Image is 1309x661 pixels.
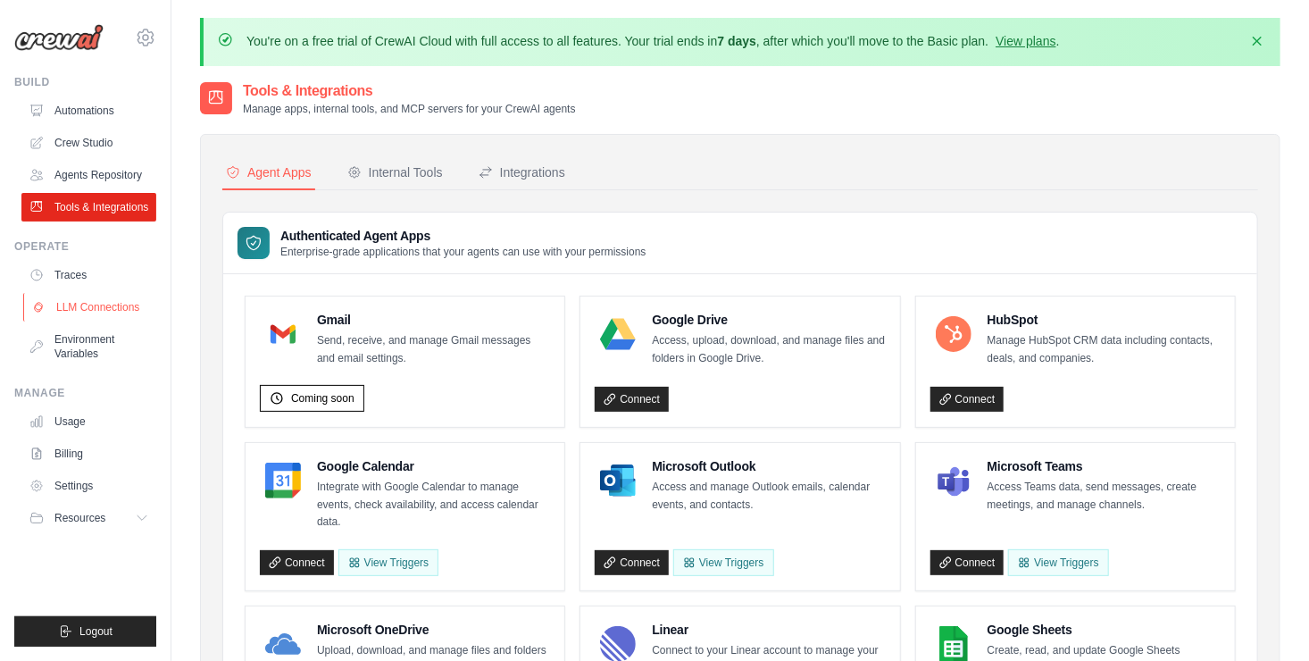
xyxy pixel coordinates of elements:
button: Agent Apps [222,156,315,190]
a: Tools & Integrations [21,193,156,222]
a: Traces [21,261,156,289]
div: Build [14,75,156,89]
a: Connect [930,387,1005,412]
span: Resources [54,511,105,525]
img: HubSpot Logo [936,316,971,352]
div: Internal Tools [347,163,443,181]
a: Connect [595,550,669,575]
img: Google Calendar Logo [265,463,301,498]
a: Connect [930,550,1005,575]
h4: Google Sheets [988,621,1221,639]
a: Automations [21,96,156,125]
a: Settings [21,472,156,500]
a: Crew Studio [21,129,156,157]
a: Environment Variables [21,325,156,368]
span: Coming soon [291,391,354,406]
h4: Microsoft Outlook [652,457,885,475]
h4: HubSpot [988,311,1221,329]
img: Gmail Logo [265,316,301,352]
a: View plans [996,34,1055,48]
p: Manage apps, internal tools, and MCP servers for your CrewAI agents [243,102,576,116]
p: Integrate with Google Calendar to manage events, check availability, and access calendar data. [317,479,550,531]
: View Triggers [673,549,773,576]
button: Internal Tools [344,156,446,190]
span: Logout [79,624,113,639]
p: Manage HubSpot CRM data including contacts, deals, and companies. [988,332,1221,367]
p: Access, upload, download, and manage files and folders in Google Drive. [652,332,885,367]
h4: Google Calendar [317,457,550,475]
img: Google Drive Logo [600,316,636,352]
img: Microsoft Outlook Logo [600,463,636,498]
div: Manage [14,386,156,400]
a: Billing [21,439,156,468]
button: View Triggers [338,549,438,576]
h4: Linear [652,621,885,639]
h4: Gmail [317,311,550,329]
div: Integrations [479,163,565,181]
img: Logo [14,24,104,51]
img: Microsoft Teams Logo [936,463,971,498]
h4: Microsoft OneDrive [317,621,550,639]
button: Logout [14,616,156,647]
a: Agents Repository [21,161,156,189]
a: LLM Connections [23,293,158,322]
div: Agent Apps [226,163,312,181]
div: Operate [14,239,156,254]
button: Integrations [475,156,569,190]
p: Send, receive, and manage Gmail messages and email settings. [317,332,550,367]
h3: Authenticated Agent Apps [280,227,646,245]
p: You're on a free trial of CrewAI Cloud with full access to all features. Your trial ends in , aft... [246,32,1060,50]
: View Triggers [1008,549,1108,576]
p: Enterprise-grade applications that your agents can use with your permissions [280,245,646,259]
a: Usage [21,407,156,436]
h4: Google Drive [652,311,885,329]
button: Resources [21,504,156,532]
a: Connect [595,387,669,412]
strong: 7 days [717,34,756,48]
h4: Microsoft Teams [988,457,1221,475]
a: Connect [260,550,334,575]
p: Access Teams data, send messages, create meetings, and manage channels. [988,479,1221,514]
h2: Tools & Integrations [243,80,576,102]
p: Access and manage Outlook emails, calendar events, and contacts. [652,479,885,514]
